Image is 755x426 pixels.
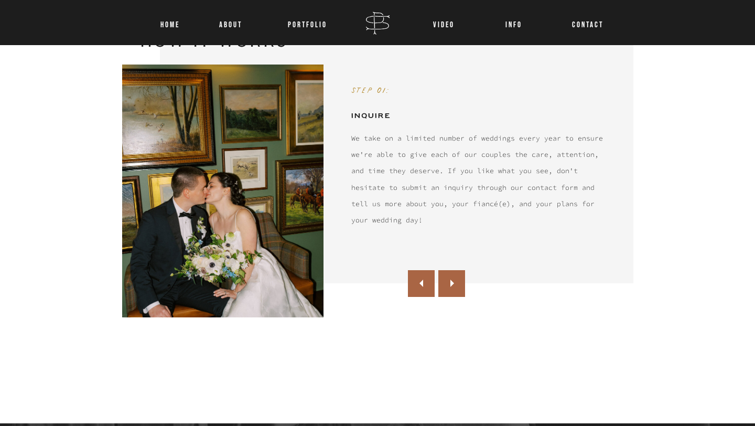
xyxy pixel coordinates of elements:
[432,16,456,29] a: VIDEO
[130,23,305,47] h2: HOW IT WORKS:
[494,16,533,29] a: INFO
[217,16,244,29] a: About
[351,79,430,92] h3: STEP 01:
[351,130,609,237] a: We take on a limited number of weddings every year to ensure we're able to give each of our coupl...
[351,109,510,119] h2: INQUIRE
[572,16,596,29] a: CONTACT
[157,16,183,29] a: Home
[283,16,332,29] a: Portfolio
